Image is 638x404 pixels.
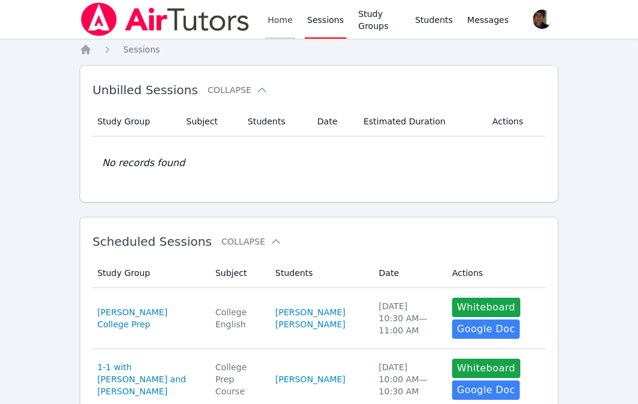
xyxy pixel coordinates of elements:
[379,300,438,336] div: [DATE] 10:30 AM — 11:00 AM
[92,234,212,249] span: Scheduled Sessions
[92,288,546,349] tr: [PERSON_NAME] College PrepCollege English[PERSON_NAME] [PERSON_NAME][DATE]10:30 AM—11:00 AMWhiteb...
[123,45,160,54] span: Sessions
[379,361,438,397] div: [DATE] 10:00 AM — 10:30 AM
[222,236,282,248] button: Collapse
[92,107,179,136] th: Study Group
[179,107,241,136] th: Subject
[452,380,520,400] a: Google Doc
[452,359,520,378] button: Whiteboard
[92,83,198,97] span: Unbilled Sessions
[445,258,546,288] th: Actions
[275,373,345,385] a: [PERSON_NAME]
[240,107,310,136] th: Students
[97,306,201,330] a: [PERSON_NAME] College Prep
[215,306,261,330] div: College English
[208,84,268,96] button: Collapse
[208,258,268,288] th: Subject
[356,107,485,136] th: Estimated Duration
[268,258,372,288] th: Students
[97,361,201,397] a: 1-1 with [PERSON_NAME] and [PERSON_NAME]
[310,107,357,136] th: Date
[80,2,250,36] img: Air Tutors
[92,258,208,288] th: Study Group
[485,107,546,136] th: Actions
[123,43,160,56] a: Sessions
[275,306,365,330] a: [PERSON_NAME] [PERSON_NAME]
[92,136,546,190] td: No records found
[372,258,445,288] th: Date
[215,361,261,397] div: College Prep Course
[467,14,509,26] span: Messages
[80,43,558,56] nav: Breadcrumb
[452,298,520,317] button: Whiteboard
[452,319,520,339] a: Google Doc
